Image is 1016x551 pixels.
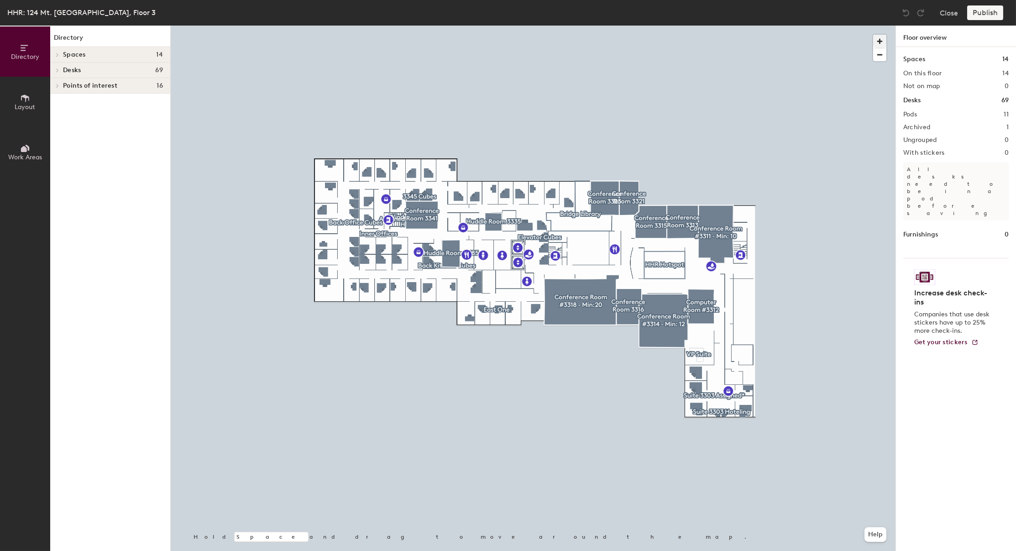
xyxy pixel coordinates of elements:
[903,162,1009,220] p: All desks need to be in a pod before saving
[1005,136,1009,144] h2: 0
[864,527,886,542] button: Help
[903,95,921,105] h1: Desks
[155,67,163,74] span: 69
[50,33,170,47] h1: Directory
[63,51,86,58] span: Spaces
[1002,70,1009,77] h2: 14
[63,82,117,89] span: Points of interest
[1006,124,1009,131] h2: 1
[1005,149,1009,157] h2: 0
[156,51,163,58] span: 14
[903,54,925,64] h1: Spaces
[903,70,942,77] h2: On this floor
[1005,230,1009,240] h1: 0
[1001,95,1009,105] h1: 69
[916,8,925,17] img: Redo
[7,7,156,18] div: HHR: 124 Mt. [GEOGRAPHIC_DATA], Floor 3
[63,67,81,74] span: Desks
[940,5,958,20] button: Close
[914,338,968,346] span: Get your stickers
[157,82,163,89] span: 16
[8,153,42,161] span: Work Areas
[903,124,930,131] h2: Archived
[901,8,911,17] img: Undo
[1005,83,1009,90] h2: 0
[914,310,992,335] p: Companies that use desk stickers have up to 25% more check-ins.
[903,111,917,118] h2: Pods
[914,289,992,307] h4: Increase desk check-ins
[903,136,937,144] h2: Ungrouped
[903,83,940,90] h2: Not on map
[903,149,945,157] h2: With stickers
[914,339,979,346] a: Get your stickers
[1004,111,1009,118] h2: 11
[914,269,935,285] img: Sticker logo
[11,53,39,61] span: Directory
[1002,54,1009,64] h1: 14
[896,26,1016,47] h1: Floor overview
[15,103,36,111] span: Layout
[903,230,938,240] h1: Furnishings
